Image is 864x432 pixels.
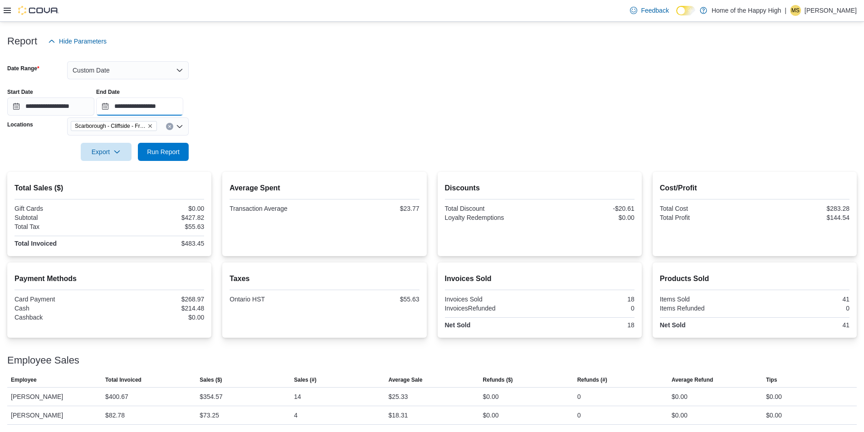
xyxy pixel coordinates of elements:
h2: Payment Methods [15,273,204,284]
div: [PERSON_NAME] [7,388,102,406]
span: Employee [11,376,37,383]
h2: Average Spent [229,183,419,194]
div: $0.00 [672,391,688,402]
div: Items Refunded [660,305,753,312]
h3: Report [7,36,37,47]
span: Refunds (#) [577,376,607,383]
div: InvoicesRefunded [445,305,538,312]
div: $0.00 [111,205,204,212]
label: Date Range [7,65,39,72]
div: $18.31 [388,410,408,421]
strong: Net Sold [445,321,471,329]
input: Dark Mode [676,6,695,15]
div: Cash [15,305,107,312]
strong: Total Invoiced [15,240,57,247]
span: Run Report [147,147,180,156]
div: $400.67 [105,391,128,402]
span: Feedback [641,6,669,15]
div: $0.00 [111,314,204,321]
span: MS [791,5,800,16]
div: $268.97 [111,296,204,303]
div: 0 [577,410,581,421]
h3: Employee Sales [7,355,79,366]
div: $214.48 [111,305,204,312]
span: Scarborough - Cliffside - Friendly Stranger [75,121,146,131]
div: $25.33 [388,391,408,402]
div: $82.78 [105,410,125,421]
div: $427.82 [111,214,204,221]
div: 18 [542,296,635,303]
div: $0.00 [542,214,635,221]
div: Subtotal [15,214,107,221]
div: $283.28 [757,205,849,212]
h2: Products Sold [660,273,849,284]
span: Total Invoiced [105,376,142,383]
button: Run Report [138,143,189,161]
div: Total Discount [445,205,538,212]
div: $0.00 [672,410,688,421]
span: Refunds ($) [483,376,513,383]
div: Ontario HST [229,296,322,303]
span: Tips [766,376,777,383]
div: Items Sold [660,296,753,303]
span: Sales (#) [294,376,316,383]
div: Cashback [15,314,107,321]
div: 18 [542,321,635,329]
div: 0 [757,305,849,312]
div: Transaction Average [229,205,322,212]
div: $144.54 [757,214,849,221]
p: | [785,5,786,16]
div: 41 [757,321,849,329]
div: $73.25 [200,410,219,421]
button: Remove Scarborough - Cliffside - Friendly Stranger from selection in this group [147,123,153,129]
div: Total Profit [660,214,753,221]
div: Gift Cards [15,205,107,212]
span: Export [86,143,126,161]
h2: Invoices Sold [445,273,635,284]
h2: Total Sales ($) [15,183,204,194]
div: [PERSON_NAME] [7,406,102,424]
div: $354.57 [200,391,223,402]
span: Hide Parameters [59,37,107,46]
div: Card Payment [15,296,107,303]
label: End Date [96,88,120,96]
span: Sales ($) [200,376,222,383]
img: Cova [18,6,59,15]
div: $0.00 [766,410,782,421]
div: $23.77 [326,205,419,212]
div: $55.63 [326,296,419,303]
div: 4 [294,410,298,421]
div: Matthew Sanchez [790,5,801,16]
h2: Cost/Profit [660,183,849,194]
button: Open list of options [176,123,183,130]
div: $483.45 [111,240,204,247]
div: $0.00 [766,391,782,402]
h2: Taxes [229,273,419,284]
button: Clear input [166,123,173,130]
span: Average Refund [672,376,713,383]
div: $0.00 [483,410,499,421]
label: Locations [7,121,33,128]
div: $0.00 [483,391,499,402]
div: Total Cost [660,205,753,212]
label: Start Date [7,88,33,96]
button: Export [81,143,132,161]
button: Hide Parameters [44,32,110,50]
input: Press the down key to open a popover containing a calendar. [96,97,183,116]
input: Press the down key to open a popover containing a calendar. [7,97,94,116]
div: 14 [294,391,301,402]
strong: Net Sold [660,321,686,329]
a: Feedback [626,1,672,19]
div: 0 [542,305,635,312]
p: [PERSON_NAME] [805,5,857,16]
div: -$20.61 [542,205,635,212]
div: $55.63 [111,223,204,230]
span: Scarborough - Cliffside - Friendly Stranger [71,121,157,131]
h2: Discounts [445,183,635,194]
span: Average Sale [388,376,422,383]
p: Home of the Happy High [712,5,781,16]
div: 41 [757,296,849,303]
div: Total Tax [15,223,107,230]
div: 0 [577,391,581,402]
